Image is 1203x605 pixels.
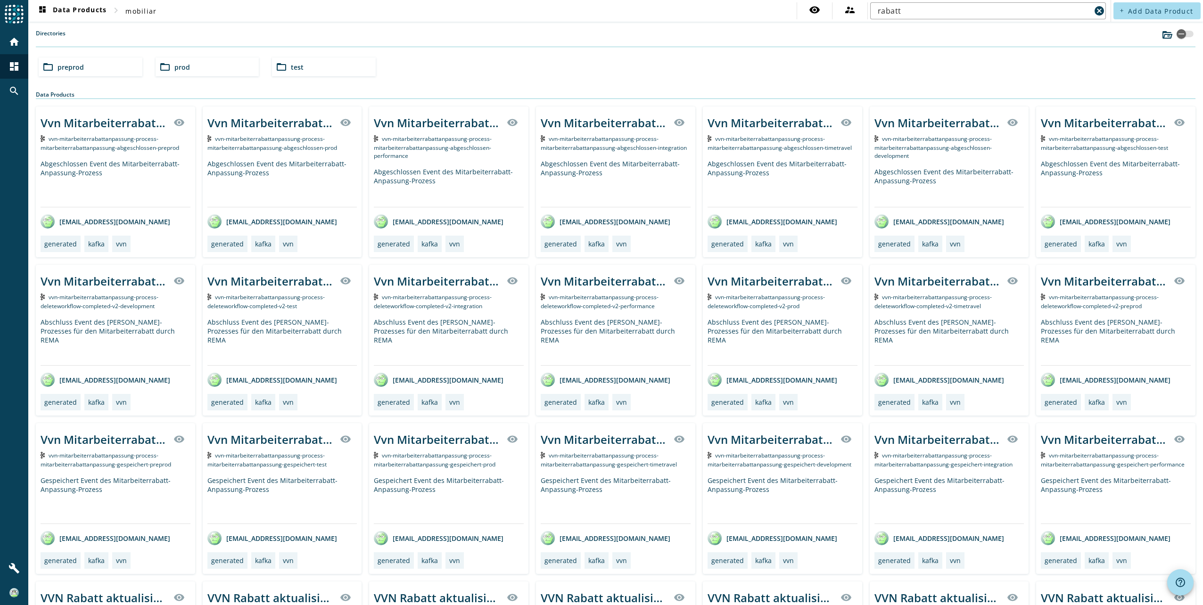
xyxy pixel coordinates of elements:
[588,556,605,565] div: kafka
[708,476,857,523] div: Gespeichert Event des Mitarbeiterrabatt-Anpassung-Prozess
[374,214,503,229] div: [EMAIL_ADDRESS][DOMAIN_NAME]
[41,159,190,207] div: Abgeschlossen Event des Mitarbeiterrabatt-Anpassung-Prozess
[708,373,837,387] div: [EMAIL_ADDRESS][DOMAIN_NAME]
[541,159,691,207] div: Abgeschlossen Event des Mitarbeiterrabatt-Anpassung-Prozess
[1041,432,1168,447] div: Vvn Mitarbeiterrabattanpassung Process Gespeichert
[41,294,45,300] img: Kafka Topic: vvn-mitarbeiterrabattanpassung-process-deleteworkflow-completed-v2-development
[173,592,185,603] mat-icon: visibility
[340,433,351,445] mat-icon: visibility
[541,531,555,545] img: avatar
[708,293,825,310] span: Kafka Topic: vvn-mitarbeiterrabattanpassung-process-deleteworkflow-completed-v2-prod
[374,531,388,545] img: avatar
[41,214,55,229] img: avatar
[1041,531,1055,545] img: avatar
[449,239,460,248] div: vvn
[207,214,222,229] img: avatar
[207,373,222,387] img: avatar
[1088,556,1105,565] div: kafka
[374,373,388,387] img: avatar
[541,135,545,142] img: Kafka Topic: vvn-mitarbeiterrabattanpassung-process-mitarbeiterrabattanpassung-abgeschlossen-inte...
[874,293,992,310] span: Kafka Topic: vvn-mitarbeiterrabattanpassung-process-deleteworkflow-completed-v2-timetravel
[1041,476,1191,523] div: Gespeichert Event des Mitarbeiterrabatt-Anpassung-Prozess
[708,214,837,229] div: [EMAIL_ADDRESS][DOMAIN_NAME]
[41,373,170,387] div: [EMAIL_ADDRESS][DOMAIN_NAME]
[211,239,244,248] div: generated
[159,61,171,73] mat-icon: folder_open
[41,451,171,468] span: Kafka Topic: vvn-mitarbeiterrabattanpassung-process-mitarbeiterrabattanpassung-gespeichert-preprod
[874,135,879,142] img: Kafka Topic: vvn-mitarbeiterrabattanpassung-process-mitarbeiterrabattanpassung-abgeschlossen-deve...
[755,556,772,565] div: kafka
[110,5,122,16] mat-icon: chevron_right
[378,398,410,407] div: generated
[1045,239,1077,248] div: generated
[283,398,294,407] div: vvn
[950,398,961,407] div: vvn
[374,115,501,131] div: Vvn Mitarbeiterrabattanpassung Process Abgeschlossen
[1041,373,1055,387] img: avatar
[541,531,670,545] div: [EMAIL_ADDRESS][DOMAIN_NAME]
[874,214,889,229] img: avatar
[211,398,244,407] div: generated
[41,531,170,545] div: [EMAIL_ADDRESS][DOMAIN_NAME]
[755,239,772,248] div: kafka
[708,135,712,142] img: Kafka Topic: vvn-mitarbeiterrabattanpassung-process-mitarbeiterrabattanpassung-abgeschlossen-time...
[755,398,772,407] div: kafka
[1041,159,1191,207] div: Abgeschlossen Event des Mitarbeiterrabatt-Anpassung-Prozess
[207,135,337,152] span: Kafka Topic: vvn-mitarbeiterrabattanpassung-process-mitarbeiterrabattanpassung-abgeschlossen-prod
[708,214,722,229] img: avatar
[340,592,351,603] mat-icon: visibility
[8,85,20,97] mat-icon: search
[708,451,851,468] span: Kafka Topic: vvn-mitarbeiterrabattanpassung-process-mitarbeiterrabattanpassung-gespeichert-develo...
[950,239,961,248] div: vvn
[708,531,837,545] div: [EMAIL_ADDRESS][DOMAIN_NAME]
[207,373,337,387] div: [EMAIL_ADDRESS][DOMAIN_NAME]
[8,61,20,72] mat-icon: dashboard
[711,239,744,248] div: generated
[674,592,685,603] mat-icon: visibility
[541,294,545,300] img: Kafka Topic: vvn-mitarbeiterrabattanpassung-process-deleteworkflow-completed-v2-performance
[874,167,1024,207] div: Abgeschlossen Event des Mitarbeiterrabatt-Anpassung-Prozess
[421,398,438,407] div: kafka
[1045,398,1077,407] div: generated
[207,294,212,300] img: Kafka Topic: vvn-mitarbeiterrabattanpassung-process-deleteworkflow-completed-v2-test
[116,398,127,407] div: vvn
[374,531,503,545] div: [EMAIL_ADDRESS][DOMAIN_NAME]
[421,556,438,565] div: kafka
[922,398,939,407] div: kafka
[1174,433,1185,445] mat-icon: visibility
[507,592,518,603] mat-icon: visibility
[1041,531,1170,545] div: [EMAIL_ADDRESS][DOMAIN_NAME]
[708,373,722,387] img: avatar
[58,63,84,72] span: preprod
[840,592,852,603] mat-icon: visibility
[340,117,351,128] mat-icon: visibility
[1007,592,1018,603] mat-icon: visibility
[41,214,170,229] div: [EMAIL_ADDRESS][DOMAIN_NAME]
[283,239,294,248] div: vvn
[878,398,911,407] div: generated
[1041,214,1170,229] div: [EMAIL_ADDRESS][DOMAIN_NAME]
[255,239,272,248] div: kafka
[541,373,670,387] div: [EMAIL_ADDRESS][DOMAIN_NAME]
[374,293,492,310] span: Kafka Topic: vvn-mitarbeiterrabattanpassung-process-deleteworkflow-completed-v2-integration
[207,451,327,468] span: Kafka Topic: vvn-mitarbeiterrabattanpassung-process-mitarbeiterrabattanpassung-gespeichert-test
[8,563,20,574] mat-icon: build
[1041,373,1170,387] div: [EMAIL_ADDRESS][DOMAIN_NAME]
[708,432,835,447] div: Vvn Mitarbeiterrabattanpassung Process Gespeichert
[874,432,1002,447] div: Vvn Mitarbeiterrabattanpassung Process Gespeichert
[844,4,856,16] mat-icon: supervisor_account
[1128,7,1193,16] span: Add Data Product
[374,432,501,447] div: Vvn Mitarbeiterrabattanpassung Process Gespeichert
[207,318,357,365] div: Abschluss Event des [PERSON_NAME]-Prozesses für den Mitarbeiterrabatt durch REMA
[1041,293,1159,310] span: Kafka Topic: vvn-mitarbeiterrabattanpassung-process-deleteworkflow-completed-v2-preprod
[173,433,185,445] mat-icon: visibility
[840,433,852,445] mat-icon: visibility
[41,432,168,447] div: Vvn Mitarbeiterrabattanpassung Process Gespeichert
[783,556,794,565] div: vvn
[1041,451,1185,468] span: Kafka Topic: vvn-mitarbeiterrabattanpassung-process-mitarbeiterrabattanpassung-gespeichert-perfor...
[374,135,378,142] img: Kafka Topic: vvn-mitarbeiterrabattanpassung-process-mitarbeiterrabattanpassung-abgeschlossen-perf...
[9,588,19,597] img: 0958b21c2f27e1308e00c7f4ce829e0c
[708,531,722,545] img: avatar
[1174,275,1185,286] mat-icon: visibility
[874,531,1004,545] div: [EMAIL_ADDRESS][DOMAIN_NAME]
